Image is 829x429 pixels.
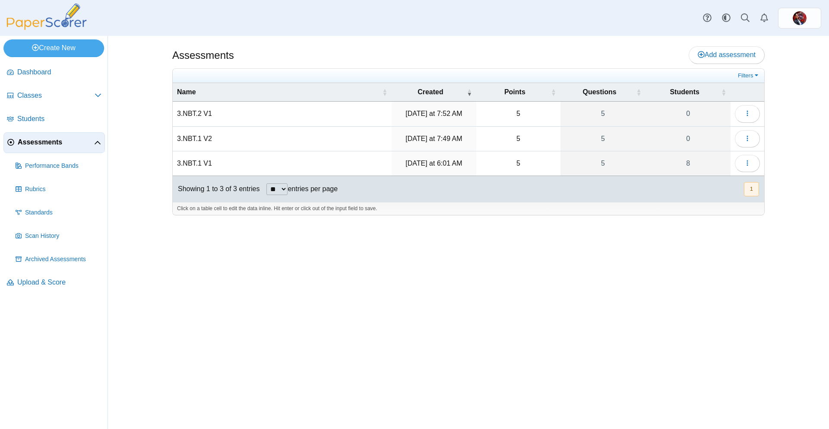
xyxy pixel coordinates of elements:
span: Upload & Score [17,278,101,287]
span: Created : Activate to remove sorting [467,88,472,96]
span: Archived Assessments [25,255,101,264]
a: 5 [560,151,646,176]
span: Greg Mullen [793,11,807,25]
a: Archived Assessments [12,249,105,270]
img: PaperScorer [3,3,90,30]
nav: pagination [743,182,759,196]
a: ps.yyrSfKExD6VWH9yo [778,8,821,29]
a: Filters [736,71,762,80]
a: Dashboard [3,62,105,83]
span: Questions : Activate to sort [636,88,641,96]
div: Click on a table cell to edit the data inline. Hit enter or click out of the input field to save. [173,202,764,215]
span: Students [17,114,101,124]
a: Rubrics [12,179,105,200]
span: Add assessment [698,51,756,58]
a: Assessments [3,132,105,153]
a: Performance Bands [12,156,105,176]
td: 5 [476,127,560,151]
span: Students [650,87,719,97]
time: Oct 3, 2025 at 7:49 AM [405,135,462,142]
span: Scan History [25,232,101,240]
a: 5 [560,127,646,151]
span: Points : Activate to sort [551,88,556,96]
a: Scan History [12,226,105,247]
a: Standards [12,202,105,223]
a: Upload & Score [3,272,105,293]
span: Assessments [18,138,94,147]
span: Name [177,87,380,97]
a: Create New [3,39,104,57]
span: Performance Bands [25,162,101,170]
time: Oct 2, 2025 at 6:01 AM [405,160,462,167]
span: Questions [565,87,635,97]
span: Students : Activate to sort [721,88,726,96]
a: Alerts [755,9,774,28]
td: 5 [476,151,560,176]
span: Classes [17,91,95,100]
h1: Assessments [172,48,234,63]
div: Showing 1 to 3 of 3 entries [173,176,259,202]
a: Add assessment [689,46,765,64]
td: 3.NBT.1 V2 [173,127,392,151]
a: 5 [560,102,646,126]
a: PaperScorer [3,24,90,31]
button: 1 [744,182,759,196]
span: Name : Activate to sort [382,88,387,96]
time: Oct 3, 2025 at 7:52 AM [405,110,462,117]
span: Dashboard [17,67,101,77]
img: ps.yyrSfKExD6VWH9yo [793,11,807,25]
span: Standards [25,208,101,217]
span: Created [396,87,465,97]
span: Rubrics [25,185,101,194]
span: Points [481,87,549,97]
label: entries per page [288,185,338,192]
td: 3.NBT.1 V1 [173,151,392,176]
td: 5 [476,102,560,126]
a: 0 [645,102,731,126]
td: 3.NBT.2 V1 [173,102,392,126]
a: Students [3,109,105,130]
a: 0 [645,127,731,151]
a: 8 [645,151,731,176]
a: Classes [3,86,105,106]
